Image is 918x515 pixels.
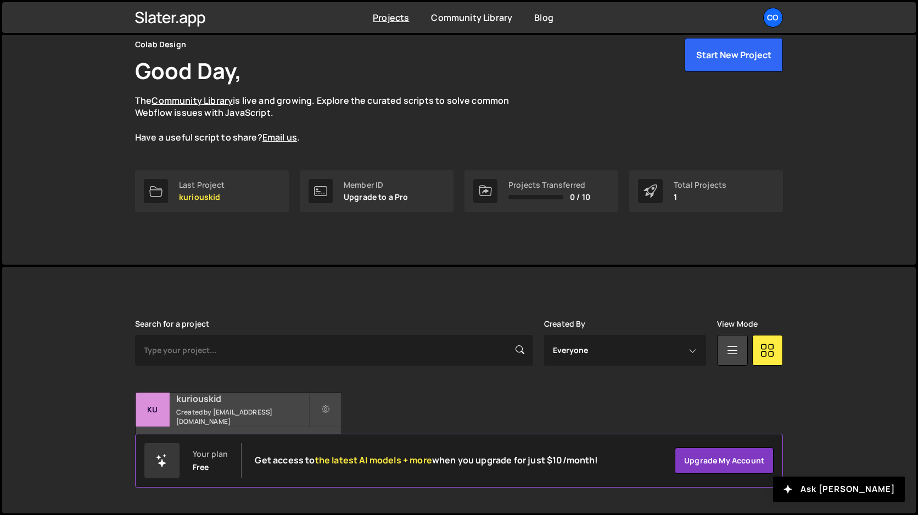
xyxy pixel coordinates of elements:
[136,393,170,427] div: ku
[344,181,408,189] div: Member ID
[136,427,342,460] div: 3 pages, last updated by [DATE]
[685,38,783,72] button: Start New Project
[675,447,774,474] a: Upgrade my account
[179,181,225,189] div: Last Project
[344,193,408,201] p: Upgrade to a Pro
[262,131,297,143] a: Email us
[135,38,186,51] div: Colab Design
[773,477,905,502] button: Ask [PERSON_NAME]
[135,320,209,328] label: Search for a project
[152,94,233,107] a: Community Library
[373,12,409,24] a: Projects
[763,8,783,27] a: Co
[193,450,228,458] div: Your plan
[674,181,726,189] div: Total Projects
[135,335,533,366] input: Type your project...
[135,170,289,212] a: Last Project kuriouskid
[193,463,209,472] div: Free
[570,193,590,201] span: 0 / 10
[315,454,432,466] span: the latest AI models + more
[544,320,586,328] label: Created By
[674,193,726,201] p: 1
[135,94,530,144] p: The is live and growing. Explore the curated scripts to solve common Webflow issues with JavaScri...
[135,55,242,86] h1: Good Day,
[255,455,598,466] h2: Get access to when you upgrade for just $10/month!
[135,392,342,461] a: ku kuriouskid Created by [EMAIL_ADDRESS][DOMAIN_NAME] 3 pages, last updated by [DATE]
[508,181,590,189] div: Projects Transferred
[176,407,309,426] small: Created by [EMAIL_ADDRESS][DOMAIN_NAME]
[179,193,225,201] p: kuriouskid
[534,12,553,24] a: Blog
[717,320,758,328] label: View Mode
[176,393,309,405] h2: kuriouskid
[431,12,512,24] a: Community Library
